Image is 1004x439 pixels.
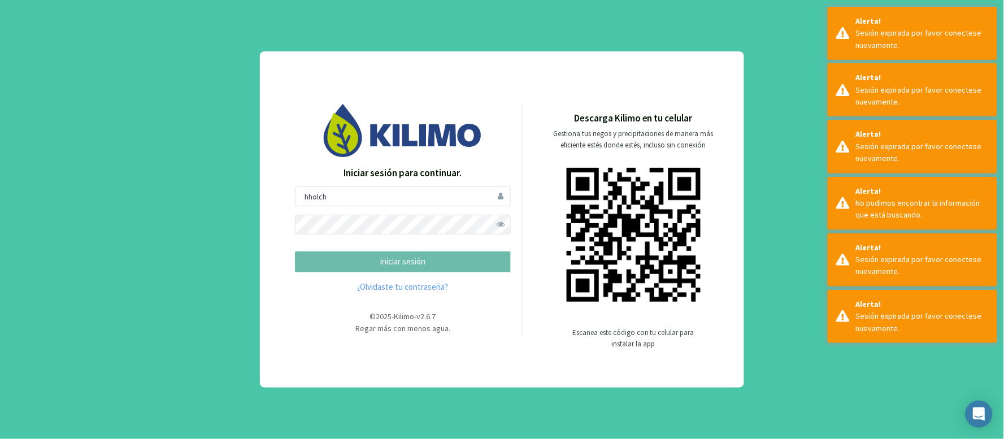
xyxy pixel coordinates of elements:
[856,298,989,310] div: Alerta!
[376,311,392,321] span: 2025
[295,186,511,206] input: Usuario
[324,104,482,157] img: Image
[856,197,989,221] div: No pudimos encontrar la información que está buscando.
[856,254,989,278] div: Sesión expirada por favor conectese nuevamente.
[415,311,417,321] span: -
[546,128,720,151] p: Gestiona tus riegos y precipitaciones de manera más eficiente estés donde estés, incluso sin cone...
[394,311,415,321] span: Kilimo
[574,111,693,126] p: Descarga Kilimo en tu celular
[571,327,696,350] p: Escanea este código con tu celular para instalar la app
[856,242,989,254] div: Alerta!
[966,401,993,428] div: Open Intercom Messenger
[856,15,989,27] div: Alerta!
[305,255,501,268] p: iniciar sesión
[856,72,989,84] div: Alerta!
[856,185,989,197] div: Alerta!
[355,323,450,333] span: Regar más con menos agua.
[856,310,989,334] div: Sesión expirada por favor conectese nuevamente.
[856,141,989,165] div: Sesión expirada por favor conectese nuevamente.
[417,311,436,321] span: v2.6.7
[295,166,511,181] p: Iniciar sesión para continuar.
[295,251,511,272] button: iniciar sesión
[567,168,701,302] img: qr code
[370,311,376,321] span: ©
[295,281,511,294] a: ¿Olvidaste tu contraseña?
[856,27,989,51] div: Sesión expirada por favor conectese nuevamente.
[856,128,989,140] div: Alerta!
[392,311,394,321] span: -
[856,84,989,108] div: Sesión expirada por favor conectese nuevamente.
